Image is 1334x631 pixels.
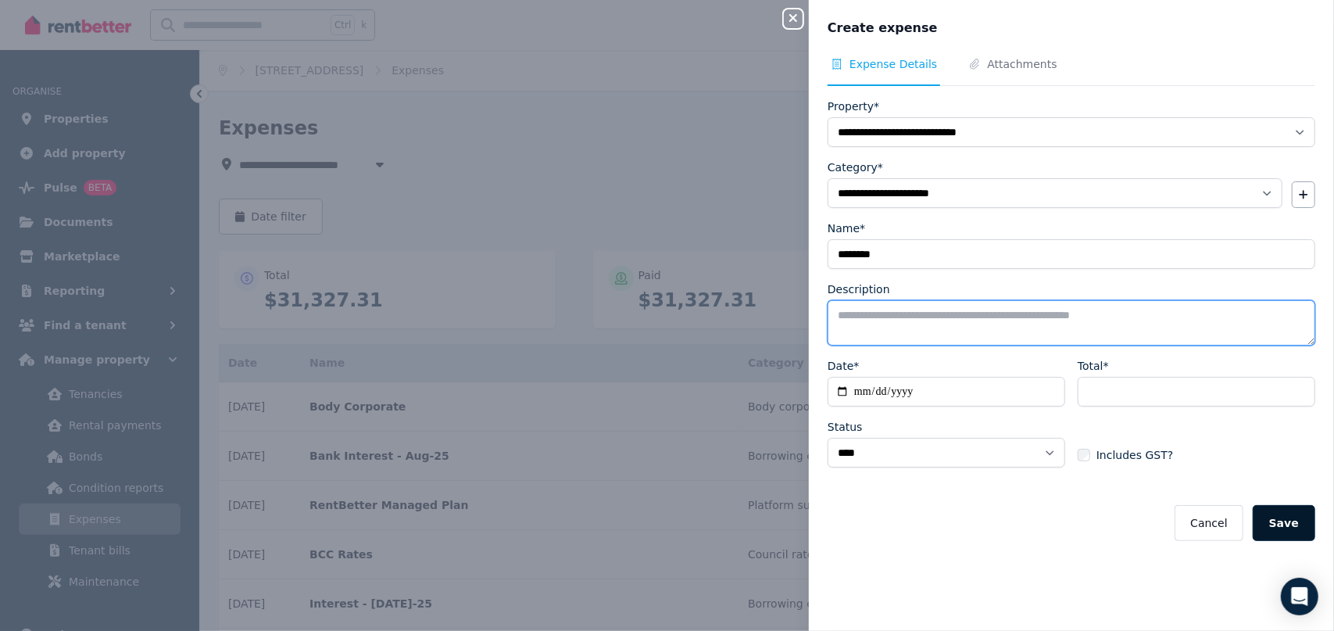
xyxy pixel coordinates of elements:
label: Description [828,281,890,297]
label: Category* [828,160,883,175]
label: Name* [828,220,865,236]
nav: Tabs [828,56,1315,86]
span: Create expense [828,19,938,38]
label: Total* [1078,358,1109,374]
span: Expense Details [849,56,937,72]
span: Attachments [987,56,1057,72]
div: Open Intercom Messenger [1281,578,1318,615]
label: Status [828,419,863,435]
button: Cancel [1175,505,1243,541]
label: Date* [828,358,859,374]
button: Save [1253,505,1315,541]
input: Includes GST? [1078,449,1090,461]
span: Includes GST? [1096,447,1173,463]
label: Property* [828,99,879,114]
